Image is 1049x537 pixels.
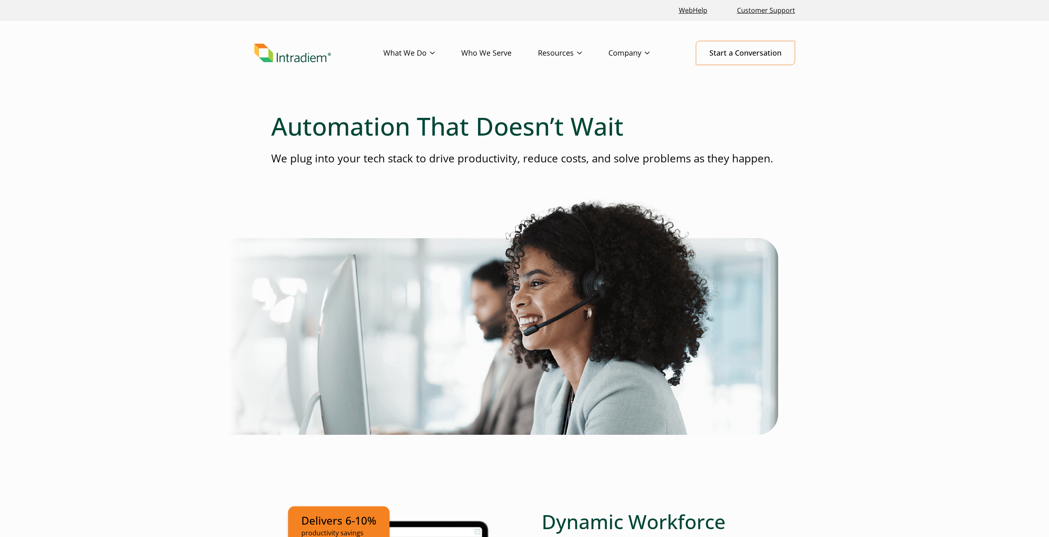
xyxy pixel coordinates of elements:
[228,199,778,435] img: Platform
[696,41,795,65] a: Start a Conversation
[608,41,676,65] a: Company
[676,2,711,19] a: Link opens in a new window
[461,41,538,65] a: Who We Serve
[383,41,461,65] a: What We Do
[301,513,376,528] p: Delivers 6-10%
[271,111,778,141] h1: Automation That Doesn’t Wait
[538,41,608,65] a: Resources
[254,44,331,63] img: Intradiem
[254,44,383,63] a: Link to homepage of Intradiem
[271,151,778,166] p: We plug into your tech stack to drive productivity, reduce costs, and solve problems as they happen.
[734,2,798,19] a: Customer Support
